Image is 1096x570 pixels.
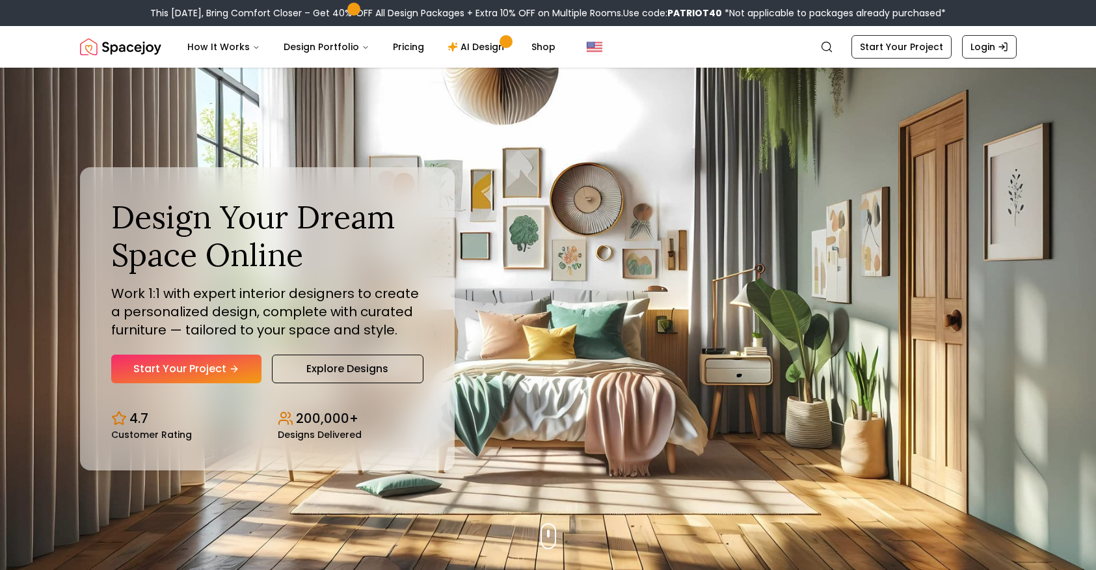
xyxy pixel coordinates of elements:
[111,284,423,339] p: Work 1:1 with expert interior designers to create a personalized design, complete with curated fu...
[962,35,1017,59] a: Login
[111,430,192,439] small: Customer Rating
[272,355,423,383] a: Explore Designs
[273,34,380,60] button: Design Portfolio
[296,409,358,428] p: 200,000+
[278,430,362,439] small: Designs Delivered
[111,399,423,439] div: Design stats
[177,34,566,60] nav: Main
[80,34,161,60] a: Spacejoy
[150,7,946,20] div: This [DATE], Bring Comfort Closer – Get 40% OFF All Design Packages + Extra 10% OFF on Multiple R...
[667,7,722,20] b: PATRIOT40
[80,34,161,60] img: Spacejoy Logo
[129,409,148,428] p: 4.7
[722,7,946,20] span: *Not applicable to packages already purchased*
[80,26,1017,68] nav: Global
[587,39,602,55] img: United States
[177,34,271,60] button: How It Works
[437,34,518,60] a: AI Design
[382,34,434,60] a: Pricing
[623,7,722,20] span: Use code:
[851,35,952,59] a: Start Your Project
[111,198,423,273] h1: Design Your Dream Space Online
[521,34,566,60] a: Shop
[111,355,261,383] a: Start Your Project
